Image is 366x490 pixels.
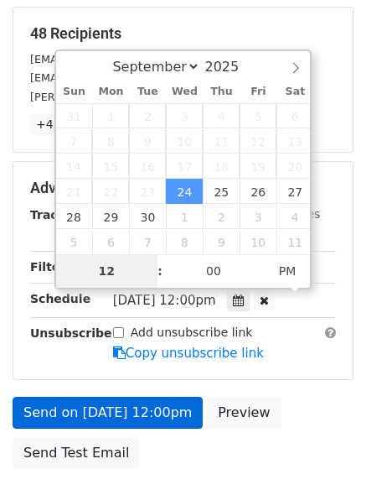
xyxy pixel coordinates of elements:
[129,229,166,254] span: October 7, 2025
[240,154,276,179] span: September 19, 2025
[166,229,203,254] span: October 8, 2025
[30,179,336,197] h5: Advanced
[265,254,311,288] span: Click to toggle
[203,154,240,179] span: September 18, 2025
[166,179,203,204] span: September 24, 2025
[129,179,166,204] span: September 23, 2025
[129,154,166,179] span: September 16, 2025
[157,254,162,288] span: :
[203,86,240,97] span: Thu
[56,86,93,97] span: Sun
[240,179,276,204] span: September 26, 2025
[240,128,276,154] span: September 12, 2025
[276,204,313,229] span: October 4, 2025
[113,293,216,308] span: [DATE] 12:00pm
[276,179,313,204] span: September 27, 2025
[203,229,240,254] span: October 9, 2025
[30,53,217,65] small: [EMAIL_ADDRESS][DOMAIN_NAME]
[166,204,203,229] span: October 1, 2025
[240,204,276,229] span: October 3, 2025
[203,204,240,229] span: October 2, 2025
[13,437,140,469] a: Send Test Email
[240,86,276,97] span: Fri
[56,204,93,229] span: September 28, 2025
[92,179,129,204] span: September 22, 2025
[30,208,86,222] strong: Tracking
[56,103,93,128] span: August 31, 2025
[92,86,129,97] span: Mon
[92,128,129,154] span: September 8, 2025
[276,86,313,97] span: Sat
[30,91,306,103] small: [PERSON_NAME][EMAIL_ADDRESS][DOMAIN_NAME]
[129,128,166,154] span: September 9, 2025
[276,229,313,254] span: October 11, 2025
[129,86,166,97] span: Tue
[131,324,253,341] label: Add unsubscribe link
[56,154,93,179] span: September 14, 2025
[30,24,336,43] h5: 48 Recipients
[162,254,265,288] input: Minute
[56,179,93,204] span: September 21, 2025
[166,154,203,179] span: September 17, 2025
[92,103,129,128] span: September 1, 2025
[276,103,313,128] span: September 6, 2025
[129,204,166,229] span: September 30, 2025
[282,409,366,490] iframe: Chat Widget
[276,128,313,154] span: September 13, 2025
[30,114,101,135] a: +45 more
[56,229,93,254] span: October 5, 2025
[166,103,203,128] span: September 3, 2025
[166,86,203,97] span: Wed
[166,128,203,154] span: September 10, 2025
[203,179,240,204] span: September 25, 2025
[92,154,129,179] span: September 15, 2025
[30,326,112,340] strong: Unsubscribe
[30,292,90,305] strong: Schedule
[30,260,73,274] strong: Filters
[200,59,260,75] input: Year
[13,397,203,429] a: Send on [DATE] 12:00pm
[30,71,217,84] small: [EMAIL_ADDRESS][DOMAIN_NAME]
[92,229,129,254] span: October 6, 2025
[56,254,158,288] input: Hour
[203,128,240,154] span: September 11, 2025
[240,103,276,128] span: September 5, 2025
[129,103,166,128] span: September 2, 2025
[92,204,129,229] span: September 29, 2025
[207,397,281,429] a: Preview
[56,128,93,154] span: September 7, 2025
[276,154,313,179] span: September 20, 2025
[240,229,276,254] span: October 10, 2025
[113,346,264,361] a: Copy unsubscribe link
[203,103,240,128] span: September 4, 2025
